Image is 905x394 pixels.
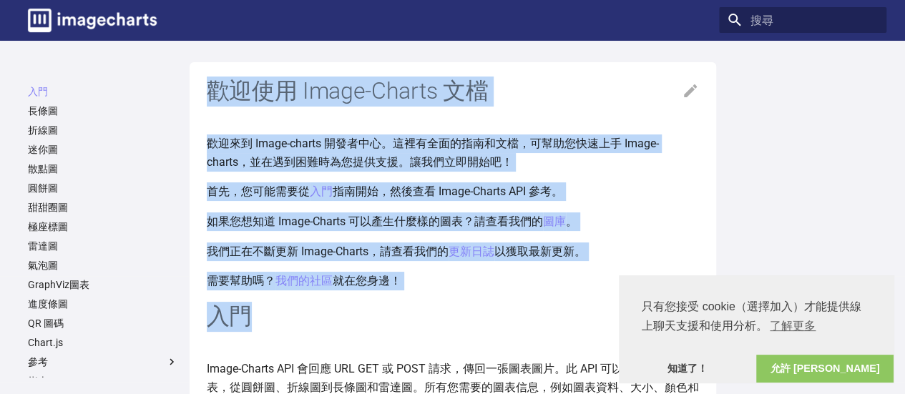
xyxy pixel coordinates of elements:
[719,7,886,33] input: 搜尋
[768,315,818,337] a: 了解有關 Cookie 的更多信息
[28,162,178,175] a: 散點圖
[28,317,178,330] a: QR 圖碼
[28,221,68,232] font: 極座標圖
[28,144,58,155] font: 迷你圖
[207,274,275,287] font: 需要幫助嗎？
[28,163,58,174] font: 散點圖
[28,202,68,213] font: 甜甜圈圖
[642,300,861,332] font: 只有您接受 cookie（選擇加入）才能提供線上聊天支援和使用分析。
[207,77,489,104] font: 歡迎使用 Image-Charts 文檔
[28,86,48,97] font: 入門
[207,302,252,330] font: 入門
[28,143,178,156] a: 迷你圖
[28,375,48,387] font: 指南
[28,182,58,194] font: 圓餅圖
[449,245,494,258] a: 更新日誌
[619,355,756,383] a: 忽略 cookie 訊息
[207,215,543,228] font: 如果您想知道 Image-Charts 可以產生什麼樣的圖表？請查看我們的
[28,105,58,117] font: 長條圖
[28,9,157,32] img: 標識
[28,356,48,368] font: 參考
[22,3,162,38] a: 圖像圖表文檔
[207,184,310,198] font: 首先，您可能需要從
[28,182,178,194] a: 圓餅圖
[28,240,58,252] font: 雷達圖
[566,215,577,228] font: 。
[28,297,178,310] a: 進度條圖
[333,274,401,287] font: 就在您身邊！
[28,298,68,310] font: 進度條圖
[28,259,178,272] a: 氣泡圖
[28,278,178,291] a: GraphViz圖表
[333,184,563,198] font: 指南開始，然後查看 Image-Charts API 參考。
[494,245,586,258] font: 以獲取最新更新。
[28,104,178,117] a: 長條圖
[667,363,708,374] font: 知道了！
[207,245,449,258] font: 我們正在不斷更新 Image-Charts，請查看我們的
[756,355,894,383] a: 允許 Cookie
[28,279,89,290] font: GraphViz圖表
[28,85,178,98] a: 入門
[28,240,178,252] a: 雷達圖
[770,320,816,332] font: 了解更多
[619,275,894,383] div: Cookie同意
[771,363,880,374] font: 允許 [PERSON_NAME]
[28,201,178,214] a: 甜甜圈圖
[28,124,58,136] font: 折線圖
[275,274,333,287] a: 我們的社區
[28,337,63,348] font: Chart.js
[28,317,64,329] font: QR 圖碼
[28,220,178,233] a: 極座標圖
[28,260,58,271] font: 氣泡圖
[28,336,178,349] a: Chart.js
[310,184,333,198] a: 入門
[28,124,178,137] a: 折線圖
[207,137,659,169] font: 歡迎來到 Image-charts 開發者中心。這裡有全面的指南和文檔，可幫助您快速上手 Image-charts，並在遇到困難時為您提供支援。讓我們立即開始吧！
[543,215,566,228] a: 圖庫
